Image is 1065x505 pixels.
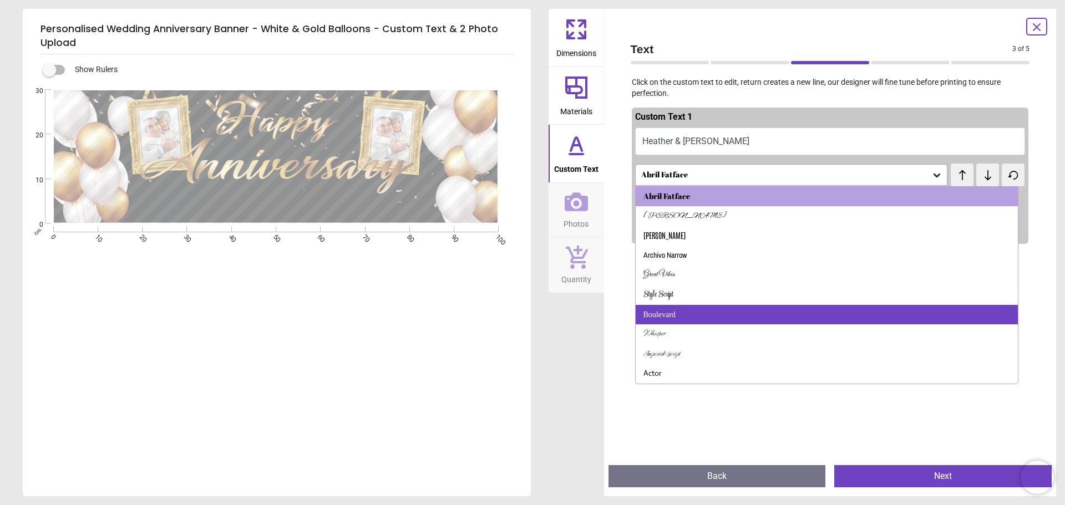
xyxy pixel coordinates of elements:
span: Custom Text 1 [635,111,692,122]
span: Text [631,41,1013,57]
span: Photos [564,213,589,230]
span: 20 [22,131,43,140]
span: Dimensions [556,43,596,59]
button: Next [834,465,1052,487]
div: Whisper [643,329,666,340]
div: Show Rulers [49,63,531,76]
div: Archivo Narrow [643,250,687,261]
h5: Personalised Wedding Anniversary Banner - White & Gold Balloons - Custom Text & 2 Photo Upload [40,18,513,54]
div: Imperial Script [643,349,680,360]
span: Materials [560,101,592,118]
div: Style Script [643,289,673,300]
span: Custom Text [554,159,599,175]
span: 3 of 5 [1012,44,1029,54]
span: 30 [22,86,43,96]
button: Heather & [PERSON_NAME] [635,127,1026,155]
button: Back [608,465,826,487]
span: 0 [22,220,43,229]
div: Actor [643,368,662,379]
div: Abril Fatface [640,170,932,180]
div: Abril Fatface [643,191,690,202]
span: Quantity [561,269,591,285]
div: Great Vibes [643,269,675,280]
button: Custom Text [549,125,604,182]
button: Dimensions [549,9,604,67]
div: [PERSON_NAME] [643,211,727,222]
div: [PERSON_NAME] [643,230,686,241]
div: Boulevard [643,309,676,320]
button: Quantity [549,237,604,293]
button: Photos [549,183,604,237]
iframe: Brevo live chat [1021,461,1054,494]
button: Materials [549,67,604,125]
span: 10 [22,176,43,185]
p: Click on the custom text to edit, return creates a new line, our designer will fine tune before p... [622,77,1039,99]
